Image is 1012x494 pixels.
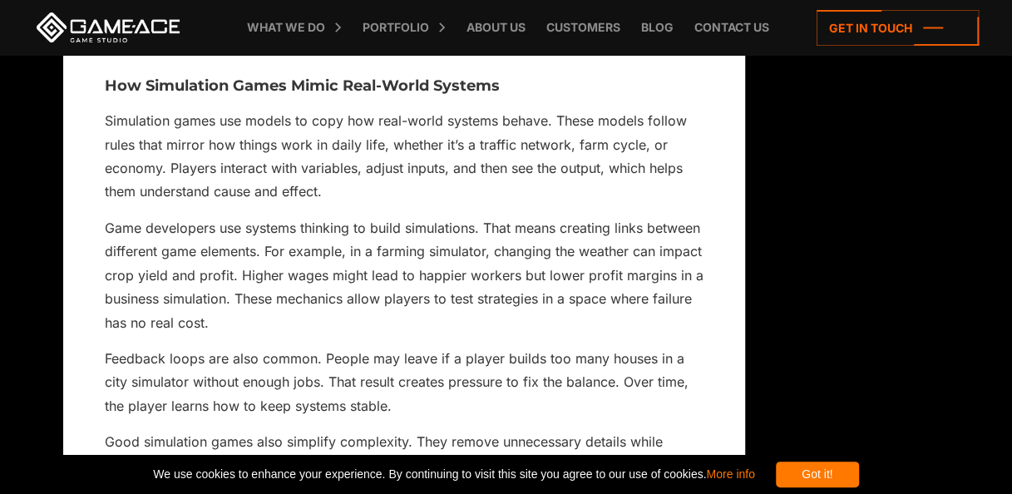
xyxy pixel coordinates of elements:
[105,78,703,95] h3: How Simulation Games Mimic Real-World Systems
[153,462,754,487] span: We use cookies to enhance your experience. By continuing to visit this site you agree to our use ...
[105,216,703,334] p: Game developers use systems thinking to build simulations. That means creating links between diff...
[776,462,859,487] div: Got it!
[105,109,703,204] p: Simulation games use models to copy how real-world systems behave. These models follow rules that...
[817,10,979,46] a: Get in touch
[706,467,754,481] a: More info
[105,347,703,417] p: Feedback loops are also common. People may leave if a player builds too many houses in a city sim...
